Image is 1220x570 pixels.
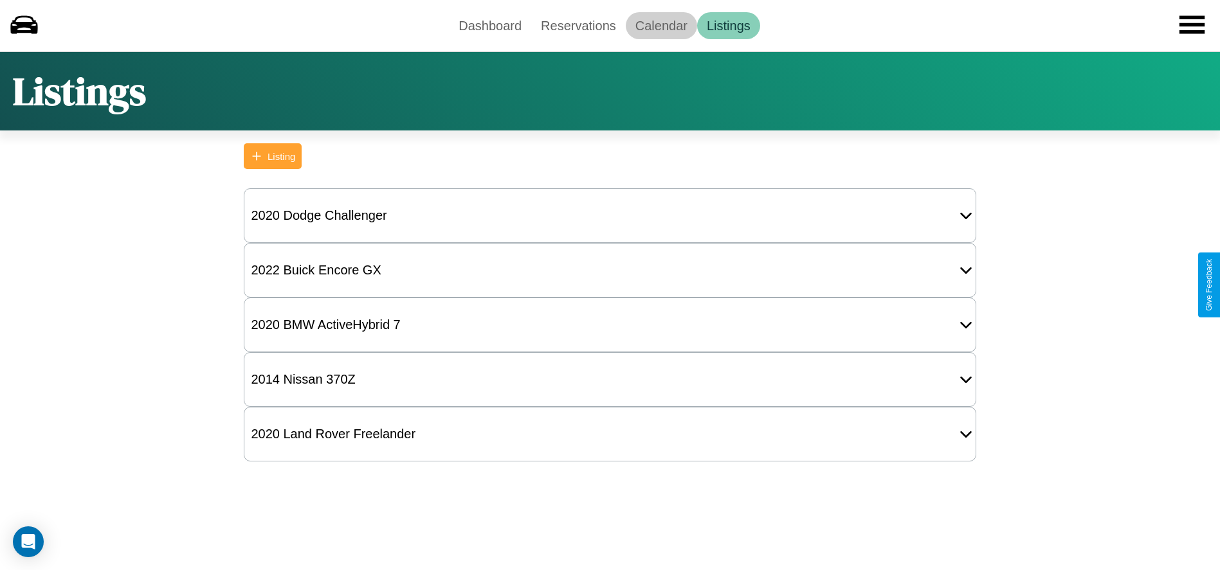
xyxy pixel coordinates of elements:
div: 2014 Nissan 370Z [244,366,361,393]
button: Listing [244,143,302,169]
div: 2020 BMW ActiveHybrid 7 [244,311,406,339]
h1: Listings [13,65,146,118]
div: Open Intercom Messenger [13,526,44,557]
div: 2020 Dodge Challenger [244,202,393,229]
div: 2022 Buick Encore GX [244,256,387,284]
div: Give Feedback [1205,259,1214,311]
a: Calendar [626,12,697,39]
a: Dashboard [449,12,531,39]
div: Listing [268,151,295,162]
div: 2020 Land Rover Freelander [244,420,422,448]
a: Reservations [531,12,626,39]
a: Listings [697,12,760,39]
